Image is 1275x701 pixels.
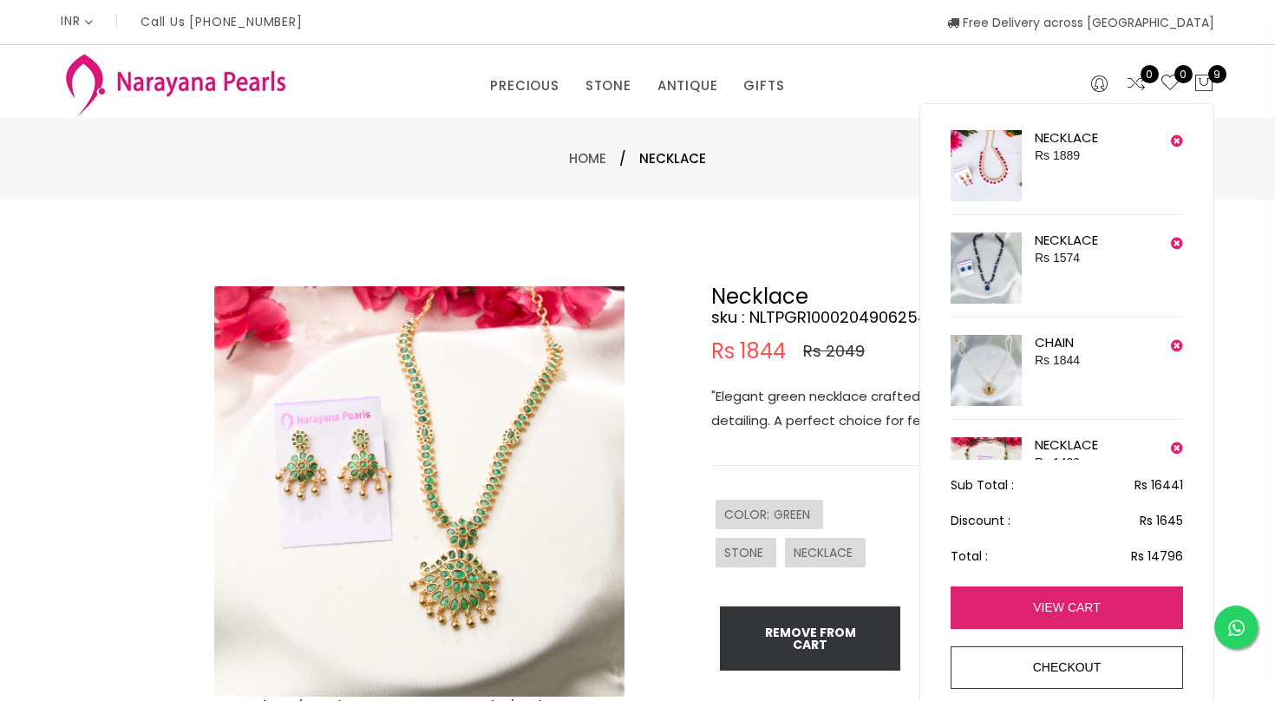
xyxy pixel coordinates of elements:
[1035,353,1080,367] span: Rs 1844
[711,286,1145,307] h2: Necklace
[1193,73,1214,95] button: 9
[1126,73,1147,95] a: 0
[1035,128,1098,147] a: NECKLACE
[657,73,718,99] a: ANTIQUE
[1035,333,1074,351] a: CHAIN
[711,341,786,362] span: Rs 1844
[951,475,1183,495] h4: Sub Total :
[1134,475,1183,495] span: Rs 16441
[774,506,814,523] span: GREEN
[1035,436,1098,454] a: NECKLACE
[1131,546,1183,567] span: Rs 14796
[724,506,774,523] span: COLOR :
[214,286,624,697] img: Example
[1035,148,1080,162] span: Rs 1889
[1160,73,1180,95] a: 0
[711,384,1145,433] p: "Elegant green necklace crafted with antique finish and traditional detailing. A perfect choice f...
[1035,251,1080,265] span: Rs 1574
[947,14,1214,31] span: Free Delivery across [GEOGRAPHIC_DATA]
[1035,231,1098,249] a: NECKLACE
[569,149,606,167] a: Home
[141,16,303,28] p: Call Us [PHONE_NUMBER]
[803,341,865,362] span: Rs 2049
[619,148,626,169] span: /
[1174,65,1193,83] span: 0
[1140,510,1183,531] span: Rs 1645
[951,586,1183,629] a: view cart
[951,646,1183,689] a: checkout
[720,606,900,671] button: Remove from cart
[951,546,1183,567] h4: Total :
[1035,455,1080,469] span: Rs 1439
[1141,65,1159,83] span: 0
[794,544,857,561] span: NECKLACE
[711,307,1145,328] h4: sku : NLTPGR10002049062541001-1201
[639,148,706,169] span: Necklace
[585,73,631,99] a: STONE
[743,73,784,99] a: GIFTS
[490,73,559,99] a: PRECIOUS
[951,510,1183,531] h4: Discount :
[1208,65,1226,83] span: 9
[724,544,768,561] span: STONE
